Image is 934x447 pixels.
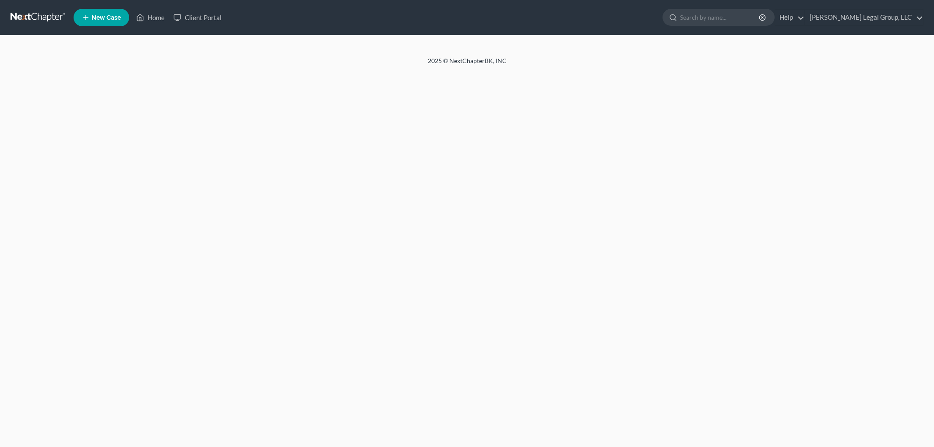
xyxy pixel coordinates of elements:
input: Search by name... [680,9,760,25]
a: [PERSON_NAME] Legal Group, LLC [805,10,923,25]
a: Help [775,10,804,25]
div: 2025 © NextChapterBK, INC [218,56,717,72]
span: New Case [92,14,121,21]
a: Client Portal [169,10,226,25]
a: Home [132,10,169,25]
